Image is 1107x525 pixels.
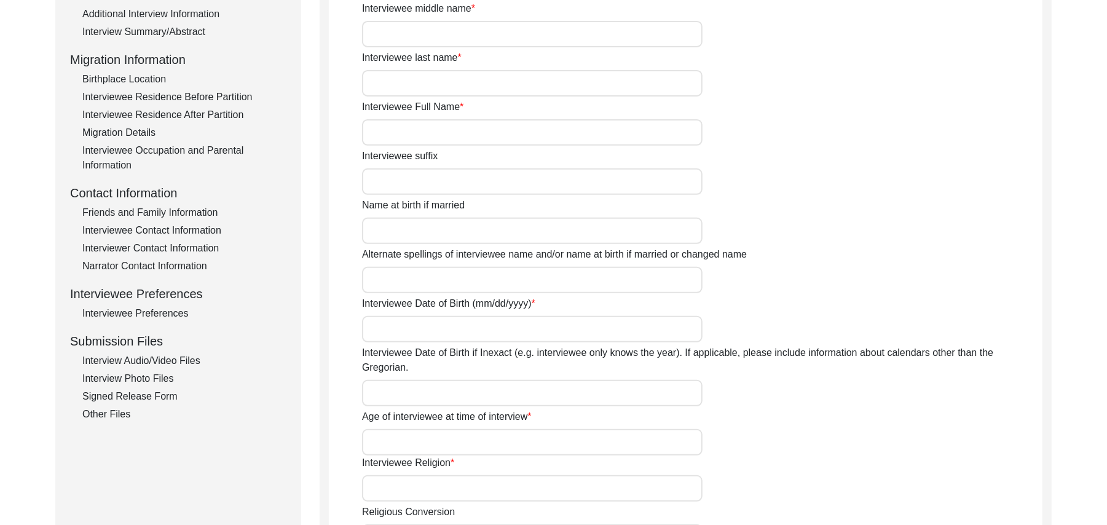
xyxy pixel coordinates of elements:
div: Interviewee Residence After Partition [82,108,286,122]
div: Narrator Contact Information [82,259,286,274]
div: Interviewee Occupation and Parental Information [82,143,286,173]
label: Interviewee Religion [362,456,454,470]
label: Interviewee Date of Birth (mm/dd/yyyy) [362,296,535,311]
div: Other Files [82,407,286,422]
div: Friends and Family Information [82,205,286,220]
div: Additional Interview Information [82,7,286,22]
label: Name at birth if married [362,198,465,213]
div: Contact Information [70,184,286,202]
div: Signed Release Form [82,389,286,404]
label: Interviewee suffix [362,149,438,164]
div: Birthplace Location [82,72,286,87]
div: Interview Summary/Abstract [82,25,286,39]
label: Interviewee last name [362,50,462,65]
div: Interviewee Residence Before Partition [82,90,286,105]
div: Migration Details [82,125,286,140]
div: Interview Audio/Video Files [82,353,286,368]
label: Religious Conversion [362,505,455,519]
label: Interviewee Date of Birth if Inexact (e.g. interviewee only knows the year). If applicable, pleas... [362,345,1042,375]
label: Interviewee Full Name [362,100,463,114]
label: Interviewee middle name [362,1,475,16]
label: Alternate spellings of interviewee name and/or name at birth if married or changed name [362,247,747,262]
div: Interviewee Contact Information [82,223,286,238]
label: Age of interviewee at time of interview [362,409,532,424]
div: Interviewee Preferences [70,285,286,303]
div: Interviewee Preferences [82,306,286,321]
div: Submission Files [70,332,286,350]
div: Migration Information [70,50,286,69]
div: Interview Photo Files [82,371,286,386]
div: Interviewer Contact Information [82,241,286,256]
